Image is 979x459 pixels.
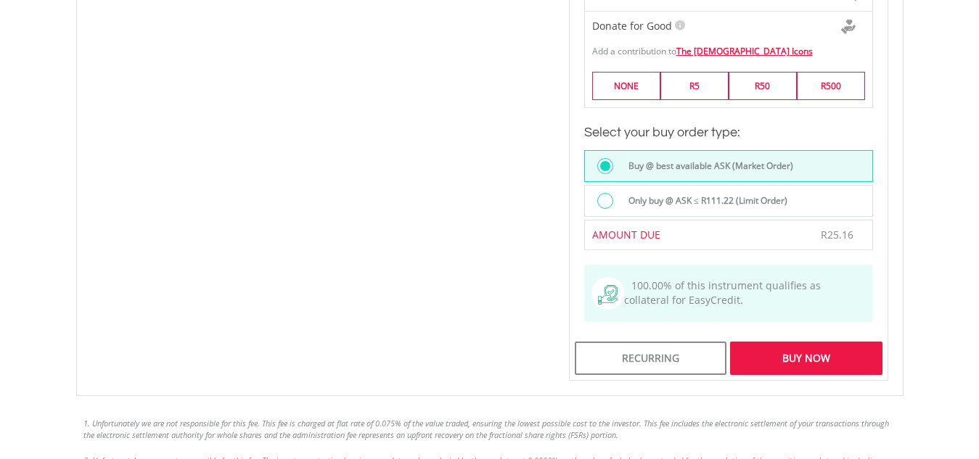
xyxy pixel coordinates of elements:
[660,72,729,100] label: R5
[592,19,672,33] span: Donate for Good
[730,342,882,375] div: Buy Now
[598,285,618,305] img: collateral-qualifying-green.svg
[821,228,853,241] span: R25.16
[592,228,660,241] span: AMOUNT DUE
[729,72,797,100] label: R50
[620,158,793,174] label: Buy @ best available ASK (Market Order)
[624,278,821,307] span: 100.00% of this instrument qualifies as collateral for EasyCredit.
[797,72,865,100] label: R500
[592,72,660,100] label: NONE
[83,418,896,440] li: 1. Unfortunately we are not responsible for this fee. This fee is charged at flat rate of 0.075% ...
[584,123,873,143] h3: Select your buy order type:
[620,193,787,209] label: Only buy @ ASK ≤ R111.22 (Limit Order)
[841,20,856,34] img: Donte For Good
[676,45,813,57] a: The [DEMOGRAPHIC_DATA] Icons
[575,342,726,375] div: Recurring
[585,38,872,57] div: Add a contribution to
